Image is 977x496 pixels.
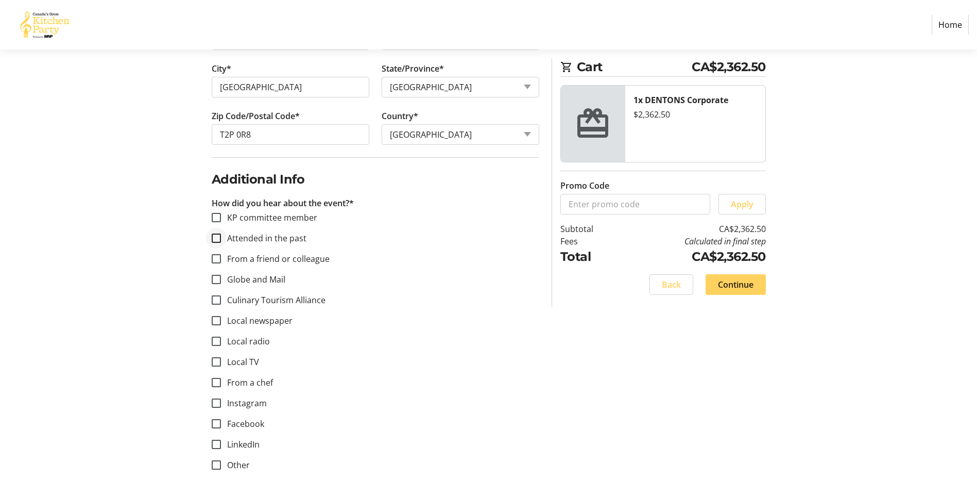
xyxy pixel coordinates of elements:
[212,77,369,97] input: City
[718,194,766,214] button: Apply
[706,274,766,295] button: Continue
[221,418,264,430] label: Facebook
[221,232,306,244] label: Attended in the past
[560,235,620,247] td: Fees
[382,110,418,122] label: Country*
[620,247,766,266] td: CA$2,362.50
[560,179,609,192] label: Promo Code
[221,397,267,409] label: Instagram
[212,124,369,145] input: Zip or Postal Code
[212,197,539,209] p: How did you hear about the event?*
[620,235,766,247] td: Calculated in final step
[718,278,753,291] span: Continue
[221,459,250,471] label: Other
[221,211,317,224] label: KP committee member
[560,223,620,235] td: Subtotal
[212,110,300,122] label: Zip Code/Postal Code*
[221,335,270,348] label: Local radio
[221,315,293,327] label: Local newspaper
[662,278,681,291] span: Back
[221,273,285,286] label: Globe and Mail
[212,170,539,189] h2: Additional Info
[620,223,766,235] td: CA$2,362.50
[560,194,710,214] input: Enter promo code
[382,62,444,75] label: State/Province*
[633,94,728,106] strong: 1x DENTONS Corporate
[692,58,766,76] span: CA$2,362.50
[731,198,753,210] span: Apply
[560,247,620,266] td: Total
[633,108,757,121] div: $2,362.50
[221,376,273,389] label: From a chef
[649,274,693,295] button: Back
[932,15,969,35] a: Home
[221,253,330,265] label: From a friend or colleague
[212,62,231,75] label: City*
[577,58,692,76] span: Cart
[8,4,81,45] img: Canada’s Great Kitchen Party's Logo
[221,294,325,306] label: Culinary Tourism Alliance
[221,356,259,368] label: Local TV
[221,438,260,451] label: LinkedIn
